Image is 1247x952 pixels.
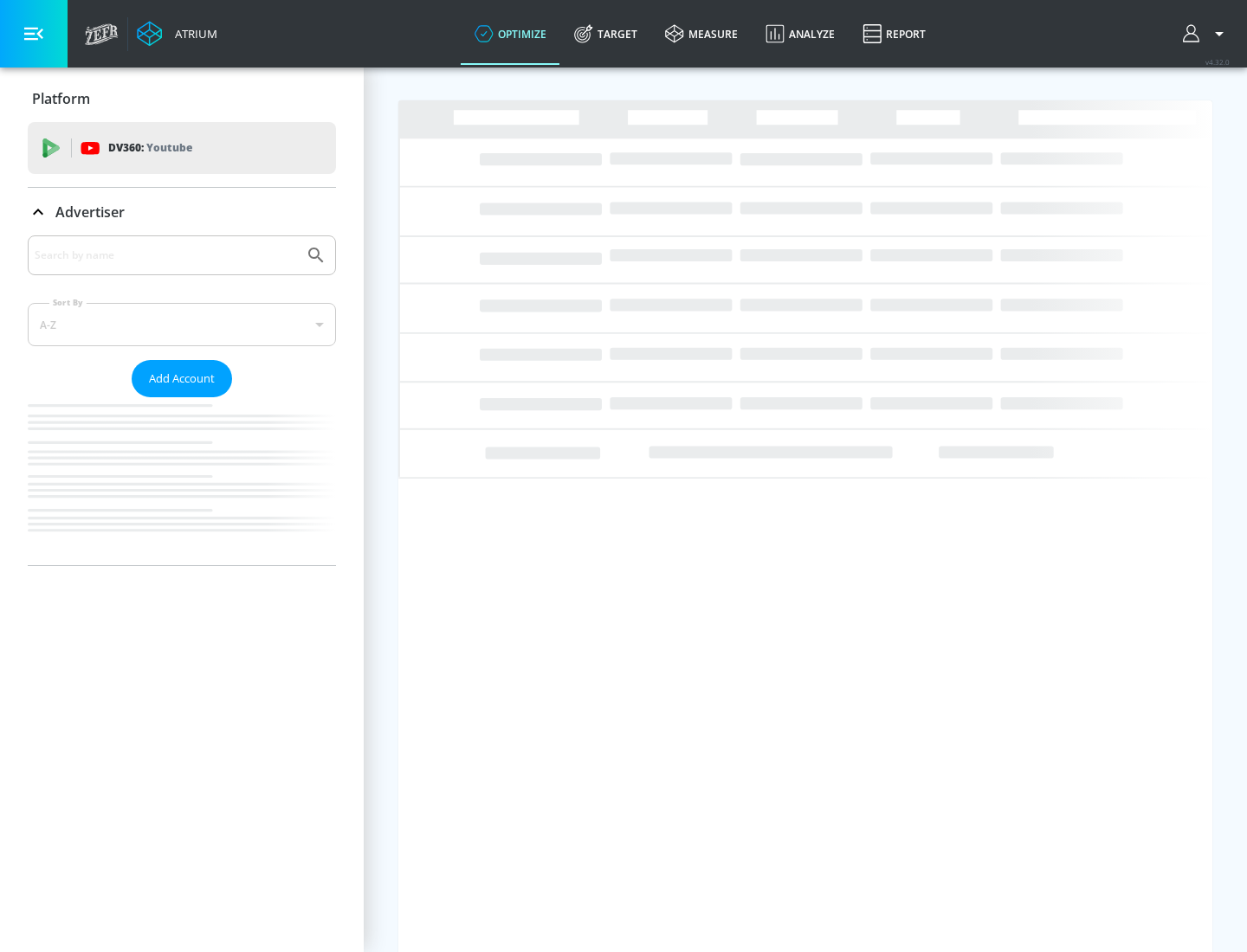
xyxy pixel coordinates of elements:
[132,360,232,397] button: Add Account
[108,138,192,158] p: DV360:
[168,26,217,42] div: Atrium
[1205,57,1230,67] span: v 4.32.0
[461,3,560,65] a: optimize
[28,303,336,346] div: A-Z
[137,21,217,47] a: Atrium
[849,3,940,65] a: Report
[752,3,849,65] a: Analyze
[28,188,336,236] div: Advertiser
[28,74,336,123] div: Platform
[28,235,336,565] div: Advertiser
[651,3,752,65] a: measure
[149,369,215,389] span: Add Account
[560,3,651,65] a: Target
[146,138,192,157] p: Youtube
[49,297,87,308] label: Sort By
[28,397,336,565] nav: list of Advertiser
[55,203,125,222] p: Advertiser
[32,89,90,108] p: Platform
[28,122,336,174] div: DV360: Youtube
[35,244,297,267] input: Search by name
